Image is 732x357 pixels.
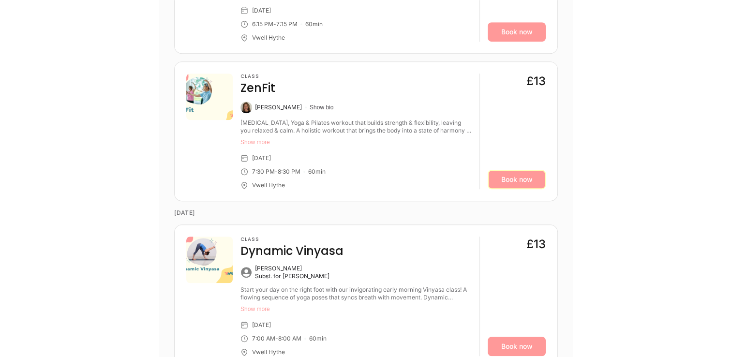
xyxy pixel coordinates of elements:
[252,7,271,15] div: [DATE]
[240,102,252,113] img: Susanna Macaulay
[309,335,327,342] div: 60 min
[240,74,275,79] h3: Class
[240,119,472,134] div: Tai Chi, Yoga & Pilates workout that builds strength & flexibility, leaving you relaxed & calm. A...
[252,20,273,28] div: 6:15 PM
[308,168,326,176] div: 60 min
[273,20,276,28] div: -
[276,20,298,28] div: 7:15 PM
[252,34,285,42] div: Vwell Hythe
[186,74,233,120] img: c0cfb5de-b703-418c-9899-456b8501aea0.png
[526,74,546,89] div: £13
[488,170,546,189] a: Book now
[278,168,300,176] div: 8:30 PM
[275,168,278,176] div: -
[252,181,285,189] div: Vwell Hythe
[488,22,546,42] a: Book now
[240,286,472,301] div: Start your day on the right foot with our invigorating early morning Vinyasa class! A flowing seq...
[252,335,275,342] div: 7:00 AM
[240,305,472,313] button: Show more
[252,168,275,176] div: 7:30 PM
[252,348,285,356] div: Vwell Hythe
[174,201,558,224] time: [DATE]
[252,154,271,162] div: [DATE]
[252,321,271,329] div: [DATE]
[240,138,472,146] button: Show more
[488,337,546,356] a: Book now
[255,272,329,280] div: Subst. for [PERSON_NAME]
[278,335,301,342] div: 8:00 AM
[186,237,233,283] img: 700b52c3-107a-499f-8a38-c4115c73b02f.png
[526,237,546,252] div: £13
[305,20,323,28] div: 60 min
[240,243,344,259] h4: Dynamic Vinyasa
[240,80,275,96] h4: ZenFit
[255,104,302,111] div: [PERSON_NAME]
[240,237,344,242] h3: Class
[255,265,329,272] div: [PERSON_NAME]
[310,104,333,111] button: Show bio
[275,335,278,342] div: -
